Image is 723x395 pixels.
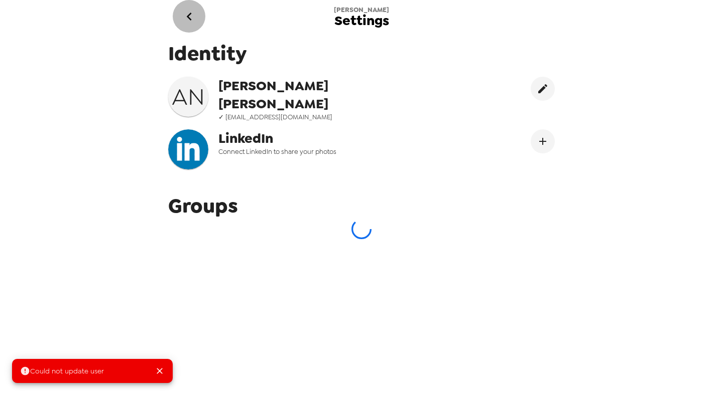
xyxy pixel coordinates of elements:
span: [PERSON_NAME] [PERSON_NAME] [218,77,421,113]
span: ✓ [EMAIL_ADDRESS][DOMAIN_NAME] [218,113,421,121]
img: headshotImg [168,129,208,169]
span: Could not update user [20,366,104,376]
h3: A N [168,83,208,111]
button: edit [531,77,555,101]
span: Identity [168,40,555,67]
span: LinkedIn [218,129,421,147]
span: Groups [168,192,238,219]
span: Connect LinkedIn to share your photos [218,147,421,156]
button: Close [151,362,169,380]
span: Settings [334,14,389,28]
button: Connect LinekdIn [531,129,555,153]
span: [PERSON_NAME] [334,6,389,14]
